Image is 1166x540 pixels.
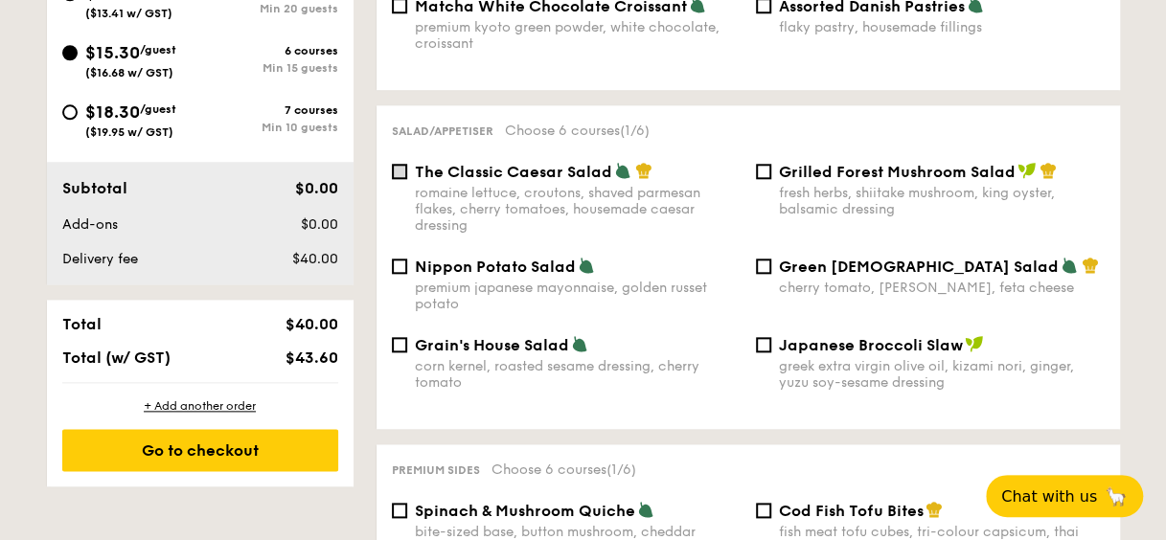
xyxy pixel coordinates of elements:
span: Grilled Forest Mushroom Salad [779,163,1016,181]
div: Min 10 guests [200,121,338,134]
span: Chat with us [1001,487,1097,506]
input: Green [DEMOGRAPHIC_DATA] Saladcherry tomato, [PERSON_NAME], feta cheese [756,259,771,274]
span: Salad/Appetiser [392,124,493,138]
div: corn kernel, roasted sesame dressing, cherry tomato [415,358,741,391]
span: Nippon Potato Salad [415,258,576,276]
span: 🦙 [1105,485,1128,507]
img: icon-chef-hat.a58ddaea.svg [635,162,652,179]
span: $0.00 [300,216,337,233]
span: (1/6) [620,123,650,139]
span: $18.30 [85,101,140,123]
input: Grain's House Saladcorn kernel, roasted sesame dressing, cherry tomato [392,337,407,352]
img: icon-vegetarian.fe4039eb.svg [1061,257,1078,274]
input: $18.30/guest($19.95 w/ GST)7 coursesMin 10 guests [62,104,78,120]
span: (1/6) [606,461,636,478]
div: greek extra virgin olive oil, kizami nori, ginger, yuzu soy-sesame dressing [779,358,1105,391]
input: The Classic Caesar Saladromaine lettuce, croutons, shaved parmesan flakes, cherry tomatoes, house... [392,164,407,179]
img: icon-vegetarian.fe4039eb.svg [578,257,595,274]
img: icon-vegetarian.fe4039eb.svg [614,162,631,179]
div: cherry tomato, [PERSON_NAME], feta cheese [779,280,1105,296]
div: 7 courses [200,103,338,117]
span: The Classic Caesar Salad [415,163,612,181]
span: $40.00 [285,315,337,333]
span: $43.60 [285,349,337,367]
span: Add-ons [62,216,118,233]
input: Japanese Broccoli Slawgreek extra virgin olive oil, kizami nori, ginger, yuzu soy-sesame dressing [756,337,771,352]
img: icon-vegan.f8ff3823.svg [1017,162,1037,179]
img: icon-chef-hat.a58ddaea.svg [1082,257,1099,274]
span: $15.30 [85,42,140,63]
div: flaky pastry, housemade fillings [779,19,1105,35]
div: premium kyoto green powder, white chocolate, croissant [415,19,741,52]
span: /guest [140,102,176,116]
span: ($13.41 w/ GST) [85,7,172,20]
span: $40.00 [291,251,337,267]
span: Premium sides [392,463,480,477]
span: Choose 6 courses [492,461,636,478]
input: Nippon Potato Saladpremium japanese mayonnaise, golden russet potato [392,259,407,274]
div: Min 15 guests [200,61,338,75]
span: Total [62,315,102,333]
span: Grain's House Salad [415,336,569,354]
img: icon-chef-hat.a58ddaea.svg [926,501,943,518]
div: + Add another order [62,398,338,414]
span: /guest [140,43,176,56]
span: ($16.68 w/ GST) [85,66,173,79]
span: Total (w/ GST) [62,349,171,367]
div: romaine lettuce, croutons, shaved parmesan flakes, cherry tomatoes, housemade caesar dressing [415,185,741,234]
div: bite-sized base, button mushroom, cheddar [415,524,741,540]
div: Go to checkout [62,429,338,471]
img: icon-vegan.f8ff3823.svg [965,335,984,352]
img: icon-chef-hat.a58ddaea.svg [1040,162,1057,179]
div: fresh herbs, shiitake mushroom, king oyster, balsamic dressing [779,185,1105,217]
div: 6 courses [200,44,338,57]
input: Cod Fish Tofu Bitesfish meat tofu cubes, tri-colour capsicum, thai chilli sauce [756,503,771,518]
div: Min 20 guests [200,2,338,15]
img: icon-vegetarian.fe4039eb.svg [637,501,654,518]
span: Subtotal [62,179,127,197]
input: Spinach & Mushroom Quichebite-sized base, button mushroom, cheddar [392,503,407,518]
span: Cod Fish Tofu Bites [779,502,924,520]
input: $15.30/guest($16.68 w/ GST)6 coursesMin 15 guests [62,45,78,60]
img: icon-vegetarian.fe4039eb.svg [571,335,588,352]
span: Spinach & Mushroom Quiche [415,502,635,520]
input: Grilled Forest Mushroom Saladfresh herbs, shiitake mushroom, king oyster, balsamic dressing [756,164,771,179]
span: Green [DEMOGRAPHIC_DATA] Salad [779,258,1059,276]
span: Delivery fee [62,251,138,267]
span: Japanese Broccoli Slaw [779,336,963,354]
span: Choose 6 courses [505,123,650,139]
button: Chat with us🦙 [986,475,1143,517]
span: ($19.95 w/ GST) [85,125,173,139]
div: premium japanese mayonnaise, golden russet potato [415,280,741,312]
span: $0.00 [294,179,337,197]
